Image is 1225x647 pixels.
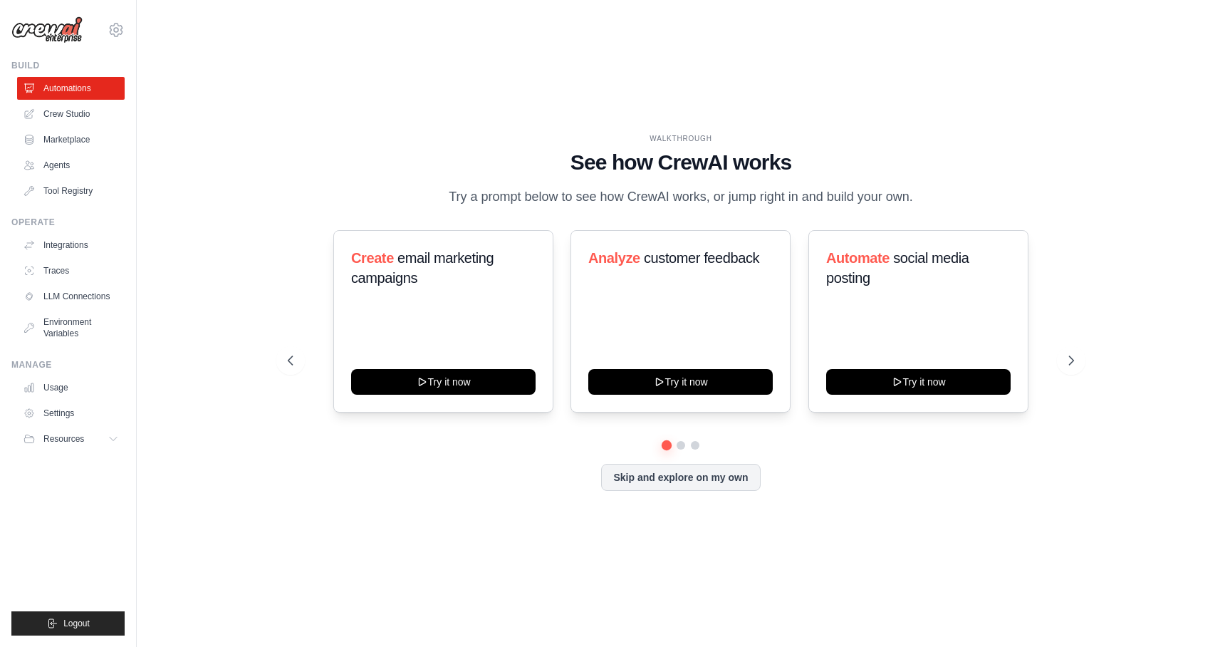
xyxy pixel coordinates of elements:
p: Try a prompt below to see how CrewAI works, or jump right in and build your own. [442,187,920,207]
button: Logout [11,611,125,636]
a: Agents [17,154,125,177]
button: Try it now [588,369,773,395]
a: LLM Connections [17,285,125,308]
span: social media posting [826,250,969,286]
h1: See how CrewAI works [288,150,1074,175]
span: Analyze [588,250,640,266]
div: Operate [11,217,125,228]
div: Manage [11,359,125,371]
a: Crew Studio [17,103,125,125]
span: Resources [43,433,84,445]
span: email marketing campaigns [351,250,494,286]
div: WALKTHROUGH [288,133,1074,144]
a: Environment Variables [17,311,125,345]
span: Automate [826,250,890,266]
span: customer feedback [644,250,759,266]
a: Integrations [17,234,125,257]
a: Usage [17,376,125,399]
img: Logo [11,16,83,43]
a: Automations [17,77,125,100]
a: Settings [17,402,125,425]
button: Resources [17,428,125,450]
button: Try it now [826,369,1011,395]
div: Build [11,60,125,71]
a: Traces [17,259,125,282]
a: Tool Registry [17,180,125,202]
span: Create [351,250,394,266]
span: Logout [63,618,90,629]
button: Try it now [351,369,536,395]
a: Marketplace [17,128,125,151]
button: Skip and explore on my own [601,464,760,491]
